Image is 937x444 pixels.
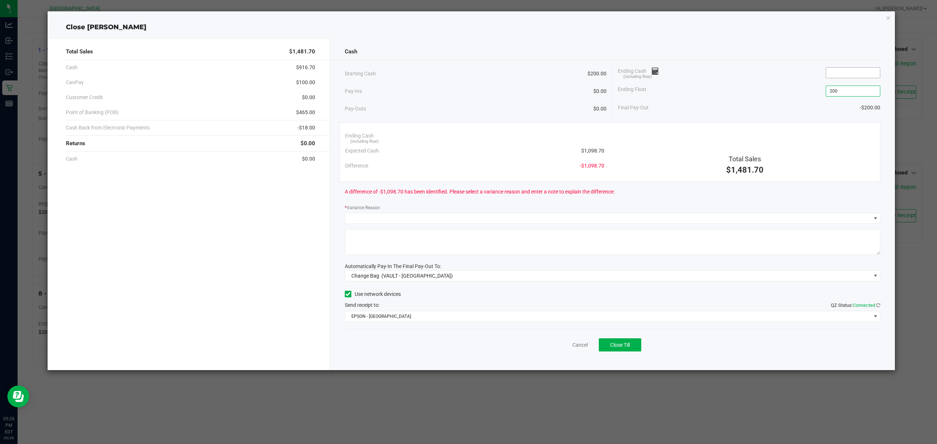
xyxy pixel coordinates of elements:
span: $200.00 [587,70,606,78]
span: Connected [853,302,875,308]
span: Cash [66,64,78,71]
label: Variance Reason [345,204,380,211]
span: QZ Status: [831,302,880,308]
span: (including float) [350,139,379,145]
span: Cash [345,48,357,56]
span: $465.00 [296,109,315,116]
span: Pay-Outs [345,105,366,113]
span: EPSON - [GEOGRAPHIC_DATA] [345,311,871,321]
span: $100.00 [296,79,315,86]
a: Cancel [572,341,588,349]
span: $0.00 [302,94,315,101]
span: Ending Float [618,86,646,97]
span: -$18.00 [298,124,315,132]
span: $1,098.70 [581,147,604,155]
span: Ending Cash [618,67,659,78]
span: (including float) [623,74,652,80]
span: $0.00 [593,105,606,113]
div: Returns [66,136,315,151]
span: $0.00 [300,139,315,148]
label: Use network devices [345,290,401,298]
span: $916.70 [296,64,315,71]
span: Difference [345,162,368,170]
span: Point of Banking (POB) [66,109,119,116]
span: Pay-Ins [345,87,362,95]
span: Starting Cash [345,70,376,78]
iframe: Resource center [7,385,29,407]
span: Total Sales [66,48,93,56]
div: Close [PERSON_NAME] [48,22,895,32]
span: Close Till [610,342,630,348]
span: Final Pay-Out [618,104,649,112]
span: (VAULT - [GEOGRAPHIC_DATA]) [381,273,453,279]
button: Close Till [599,338,641,351]
span: Cash [66,155,78,163]
span: -$200.00 [860,104,880,112]
span: $0.00 [302,155,315,163]
span: Expected Cash [345,147,379,155]
span: Send receipt to: [345,302,380,308]
span: Total Sales [729,155,761,163]
span: Customer Credit [66,94,103,101]
span: $1,481.70 [289,48,315,56]
span: $0.00 [593,87,606,95]
span: $1,481.70 [726,165,764,174]
span: Cash Back from Electronic Payments [66,124,150,132]
span: CanPay [66,79,84,86]
span: A difference of -$1,098.70 has been identified. Please select a variance reason and enter a note ... [345,188,615,196]
span: Automatically Pay-In The Final Pay-Out To: [345,263,441,269]
span: -$1,098.70 [580,162,604,170]
span: Change Bag [351,273,379,279]
span: Ending Cash [345,132,374,140]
